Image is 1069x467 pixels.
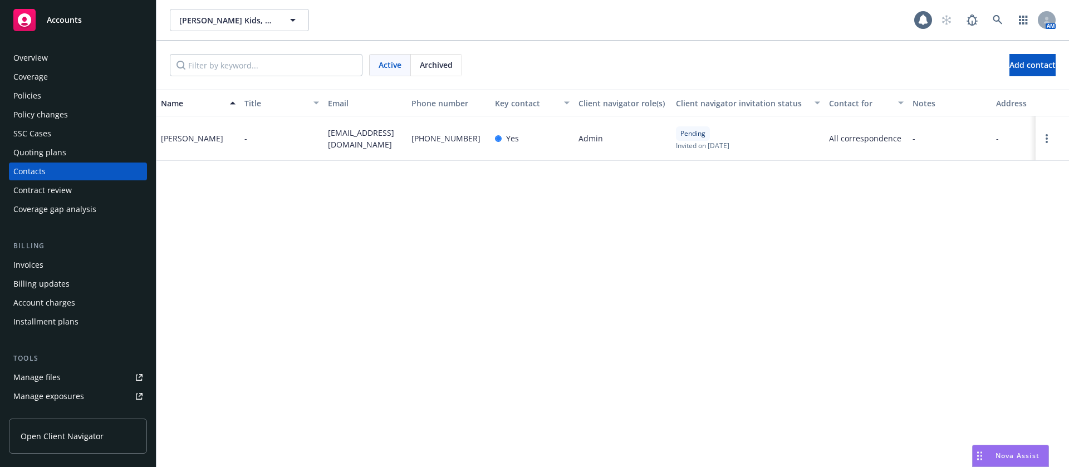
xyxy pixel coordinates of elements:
[996,132,999,144] span: -
[156,90,240,116] button: Name
[13,181,72,199] div: Contract review
[9,106,147,124] a: Policy changes
[908,90,992,116] button: Notes
[9,125,147,142] a: SSC Cases
[574,90,671,116] button: Client navigator role(s)
[9,200,147,218] a: Coverage gap analysis
[328,127,403,150] span: [EMAIL_ADDRESS][DOMAIN_NAME]
[680,129,705,139] span: Pending
[13,87,41,105] div: Policies
[987,9,1009,31] a: Search
[9,275,147,293] a: Billing updates
[973,445,987,466] div: Drag to move
[9,368,147,386] a: Manage files
[9,163,147,180] a: Contacts
[13,256,43,274] div: Invoices
[411,132,480,144] span: [PHONE_NUMBER]
[13,368,61,386] div: Manage files
[13,313,79,331] div: Installment plans
[21,430,104,442] span: Open Client Navigator
[9,313,147,331] a: Installment plans
[1012,9,1034,31] a: Switch app
[913,132,915,144] span: -
[170,54,362,76] input: Filter by keyword...
[829,132,904,144] span: All correspondence
[244,97,307,109] div: Title
[13,200,96,218] div: Coverage gap analysis
[578,132,603,144] span: Admin
[9,256,147,274] a: Invoices
[323,90,407,116] button: Email
[411,97,486,109] div: Phone number
[420,59,453,71] span: Archived
[407,90,491,116] button: Phone number
[1040,132,1053,145] a: Open options
[328,97,403,109] div: Email
[9,144,147,161] a: Quoting plans
[829,97,891,109] div: Contact for
[240,90,323,116] button: Title
[13,163,46,180] div: Contacts
[179,14,276,26] span: [PERSON_NAME] Kids, LLC dba Brain Balance Center of [GEOGRAPHIC_DATA]
[578,97,667,109] div: Client navigator role(s)
[13,406,86,424] div: Manage certificates
[9,4,147,36] a: Accounts
[676,141,729,150] span: Invited on [DATE]
[13,275,70,293] div: Billing updates
[935,9,958,31] a: Start snowing
[9,240,147,252] div: Billing
[996,451,1039,460] span: Nova Assist
[9,87,147,105] a: Policies
[495,97,557,109] div: Key contact
[676,97,808,109] div: Client navigator invitation status
[13,387,84,405] div: Manage exposures
[9,49,147,67] a: Overview
[9,68,147,86] a: Coverage
[13,144,66,161] div: Quoting plans
[47,16,82,24] span: Accounts
[244,132,247,144] span: -
[13,49,48,67] div: Overview
[825,90,908,116] button: Contact for
[13,68,48,86] div: Coverage
[9,406,147,424] a: Manage certificates
[170,9,309,31] button: [PERSON_NAME] Kids, LLC dba Brain Balance Center of [GEOGRAPHIC_DATA]
[961,9,983,31] a: Report a Bug
[13,106,68,124] div: Policy changes
[9,387,147,405] a: Manage exposures
[9,294,147,312] a: Account charges
[13,125,51,142] div: SSC Cases
[13,294,75,312] div: Account charges
[161,97,223,109] div: Name
[9,353,147,364] div: Tools
[1009,60,1056,70] span: Add contact
[1009,54,1056,76] button: Add contact
[491,90,574,116] button: Key contact
[671,90,825,116] button: Client navigator invitation status
[913,97,987,109] div: Notes
[161,132,223,144] div: [PERSON_NAME]
[506,132,519,144] span: Yes
[972,445,1049,467] button: Nova Assist
[379,59,401,71] span: Active
[9,181,147,199] a: Contract review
